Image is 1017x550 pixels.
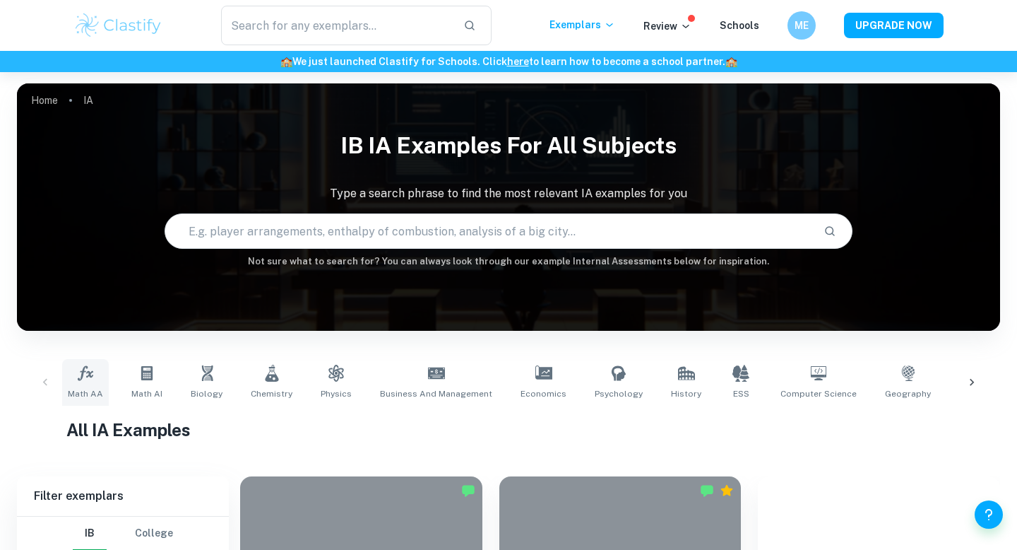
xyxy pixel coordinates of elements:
[31,90,58,110] a: Home
[507,56,529,67] a: here
[17,476,229,516] h6: Filter exemplars
[73,11,163,40] img: Clastify logo
[643,18,691,34] p: Review
[3,54,1014,69] h6: We just launched Clastify for Schools. Click to learn how to become a school partner.
[321,387,352,400] span: Physics
[280,56,292,67] span: 🏫
[720,20,759,31] a: Schools
[66,417,951,443] h1: All IA Examples
[844,13,944,38] button: UPGRADE NOW
[68,387,103,400] span: Math AA
[975,501,1003,529] button: Help and Feedback
[251,387,292,400] span: Chemistry
[521,387,566,400] span: Economics
[794,18,810,33] h6: ME
[17,254,1000,269] h6: Not sure what to search for? You can always look through our example Internal Assessments below f...
[780,387,857,400] span: Computer Science
[700,484,714,498] img: Marked
[17,123,1000,168] h1: IB IA examples for all subjects
[191,387,222,400] span: Biology
[549,17,615,33] p: Exemplars
[885,387,931,400] span: Geography
[17,185,1000,202] p: Type a search phrase to find the most relevant IA examples for you
[131,387,162,400] span: Math AI
[221,6,452,45] input: Search for any exemplars...
[787,11,816,40] button: ME
[733,387,749,400] span: ESS
[818,219,842,243] button: Search
[720,484,734,498] div: Premium
[461,484,475,498] img: Marked
[671,387,701,400] span: History
[725,56,737,67] span: 🏫
[83,93,93,108] p: IA
[165,211,812,251] input: E.g. player arrangements, enthalpy of combustion, analysis of a big city...
[595,387,643,400] span: Psychology
[380,387,492,400] span: Business and Management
